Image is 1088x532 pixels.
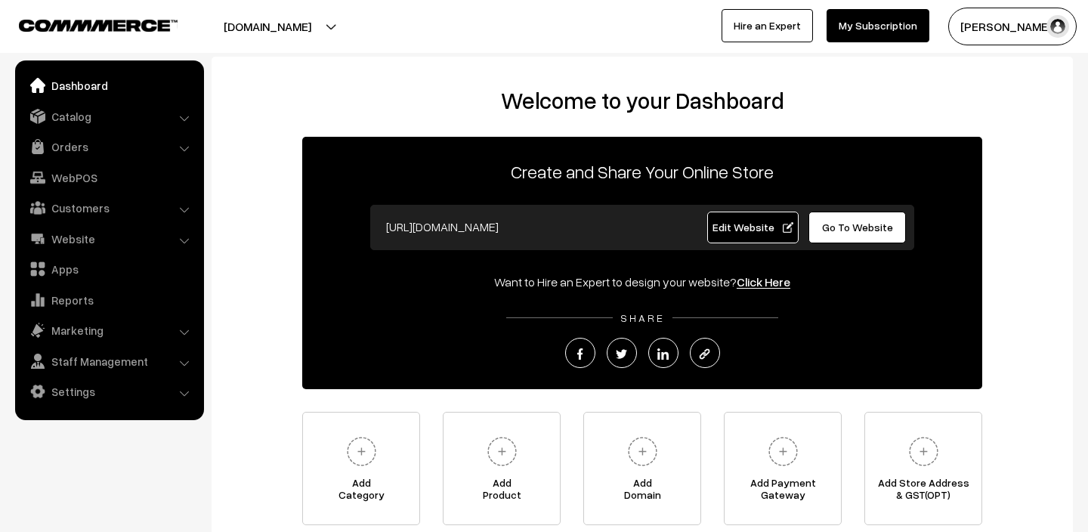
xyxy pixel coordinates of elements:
a: Orders [19,133,199,160]
h2: Welcome to your Dashboard [227,87,1058,114]
button: [DOMAIN_NAME] [171,8,364,45]
a: Staff Management [19,348,199,375]
span: Add Domain [584,477,700,507]
a: AddDomain [583,412,701,525]
img: plus.svg [903,431,944,472]
img: plus.svg [762,431,804,472]
p: Create and Share Your Online Store [302,158,982,185]
a: Edit Website [707,212,799,243]
img: user [1046,15,1069,38]
a: COMMMERCE [19,15,151,33]
span: Add Payment Gateway [725,477,841,507]
a: My Subscription [827,9,929,42]
div: Want to Hire an Expert to design your website? [302,273,982,291]
button: [PERSON_NAME] [948,8,1077,45]
a: Add PaymentGateway [724,412,842,525]
a: Hire an Expert [722,9,813,42]
span: Go To Website [822,221,893,234]
img: plus.svg [622,431,663,472]
span: Add Product [444,477,560,507]
a: Add Store Address& GST(OPT) [864,412,982,525]
a: Marketing [19,317,199,344]
a: Dashboard [19,72,199,99]
span: Add Store Address & GST(OPT) [865,477,981,507]
span: SHARE [613,311,672,324]
img: plus.svg [481,431,523,472]
a: AddCategory [302,412,420,525]
a: WebPOS [19,164,199,191]
a: Click Here [737,274,790,289]
a: Go To Website [808,212,906,243]
span: Add Category [303,477,419,507]
a: Settings [19,378,199,405]
a: Website [19,225,199,252]
a: Customers [19,194,199,221]
a: AddProduct [443,412,561,525]
span: Edit Website [712,221,793,234]
a: Reports [19,286,199,314]
img: COMMMERCE [19,20,178,31]
img: plus.svg [341,431,382,472]
a: Catalog [19,103,199,130]
a: Apps [19,255,199,283]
